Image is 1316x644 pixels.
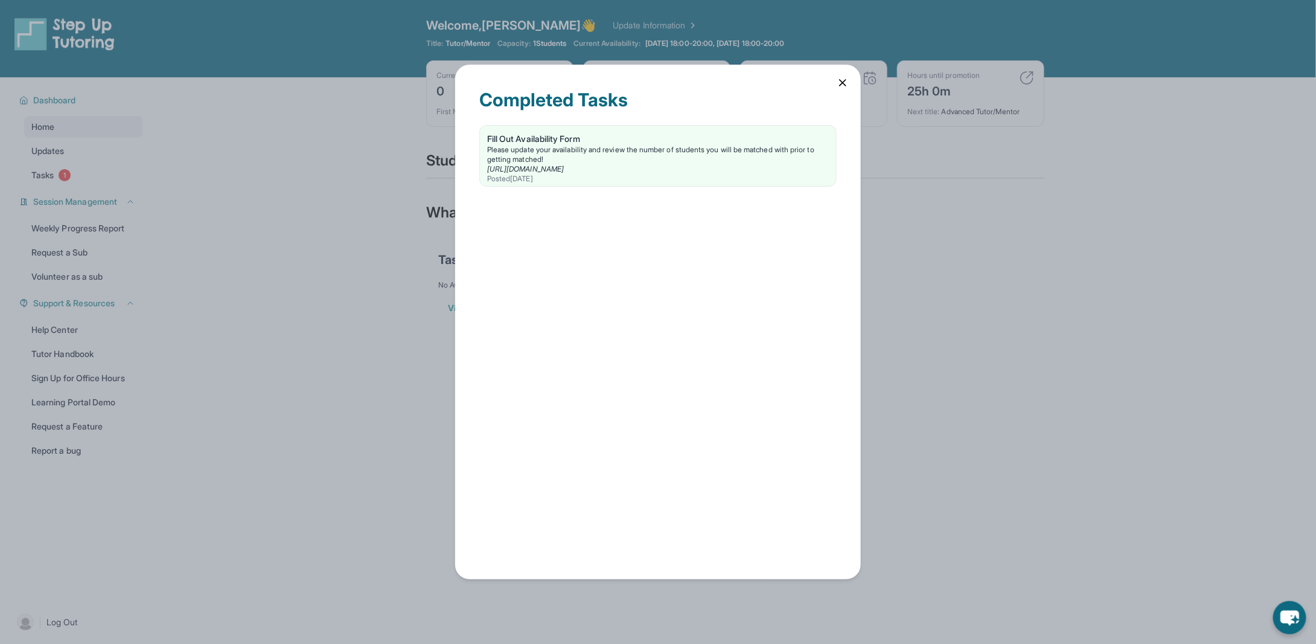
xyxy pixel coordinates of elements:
[487,164,564,173] a: [URL][DOMAIN_NAME]
[480,126,836,186] a: Fill Out Availability FormPlease update your availability and review the number of students you w...
[487,174,829,184] div: Posted [DATE]
[487,133,829,145] div: Fill Out Availability Form
[479,89,837,125] div: Completed Tasks
[1273,601,1306,634] button: chat-button
[487,145,829,164] div: Please update your availability and review the number of students you will be matched with prior ...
